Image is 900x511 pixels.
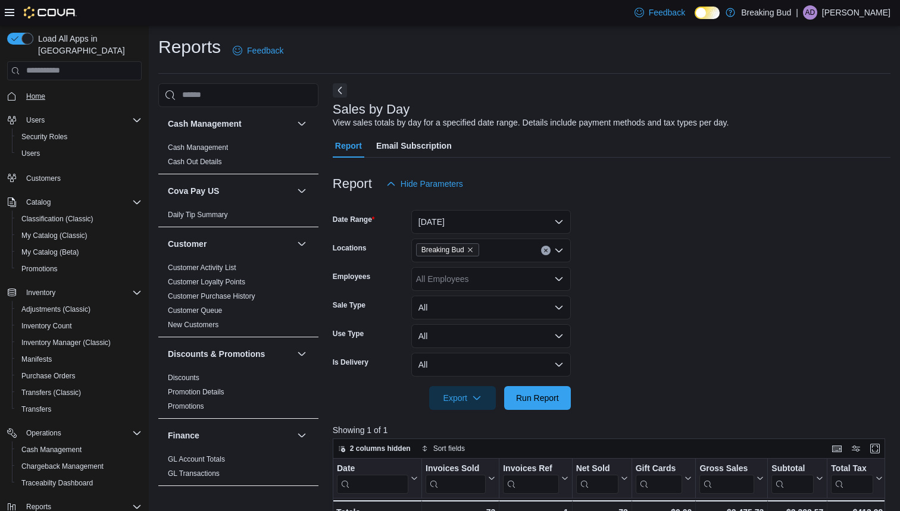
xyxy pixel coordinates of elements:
[168,388,224,396] a: Promotion Details
[295,117,309,131] button: Cash Management
[17,245,142,259] span: My Catalog (Beta)
[17,459,142,474] span: Chargeback Management
[376,134,452,158] span: Email Subscription
[17,319,77,333] a: Inventory Count
[504,386,571,410] button: Run Report
[503,463,568,494] button: Invoices Ref
[21,264,58,274] span: Promotions
[411,210,571,234] button: [DATE]
[17,262,62,276] a: Promotions
[26,115,45,125] span: Users
[21,405,51,414] span: Transfers
[17,262,142,276] span: Promotions
[158,261,318,337] div: Customer
[436,386,489,410] span: Export
[168,430,292,441] button: Finance
[17,402,142,416] span: Transfers
[12,334,146,351] button: Inventory Manager (Classic)
[17,459,108,474] a: Chargeback Management
[17,476,98,490] a: Traceabilty Dashboard
[21,321,72,331] span: Inventory Count
[426,463,486,475] div: Invoices Sold
[17,443,86,457] a: Cash Management
[168,264,236,272] a: Customer Activity List
[12,401,146,418] button: Transfers
[12,351,146,368] button: Manifests
[17,352,142,366] span: Manifests
[21,195,55,209] button: Catalog
[168,455,225,463] a: GL Account Totals
[26,197,51,207] span: Catalog
[12,384,146,401] button: Transfers (Classic)
[295,237,309,251] button: Customer
[831,463,873,494] div: Total Tax
[12,244,146,261] button: My Catalog (Beta)
[168,238,207,250] h3: Customer
[21,132,67,142] span: Security Roles
[635,463,692,494] button: Gift Cards
[831,463,873,475] div: Total Tax
[168,374,199,382] a: Discounts
[168,158,222,166] a: Cash Out Details
[803,5,817,20] div: Axiao Daniels
[17,245,84,259] a: My Catalog (Beta)
[21,113,142,127] span: Users
[830,441,844,456] button: Keyboard shortcuts
[2,112,146,128] button: Users
[433,444,465,453] span: Sort fields
[337,463,408,475] div: Date
[554,246,564,255] button: Open list of options
[168,306,222,315] a: Customer Queue
[333,272,370,281] label: Employees
[12,128,146,145] button: Security Roles
[429,386,496,410] button: Export
[17,228,142,243] span: My Catalog (Classic)
[17,212,142,226] span: Classification (Classic)
[168,292,255,300] a: Customer Purchase History
[168,278,245,286] a: Customer Loyalty Points
[21,113,49,127] button: Users
[168,469,220,478] a: GL Transactions
[503,463,558,475] div: Invoices Ref
[21,171,65,186] a: Customers
[635,463,682,494] div: Gift Card Sales
[337,463,418,494] button: Date
[426,463,495,494] button: Invoices Sold
[417,441,470,456] button: Sort fields
[333,243,367,253] label: Locations
[576,463,618,475] div: Net Sold
[401,178,463,190] span: Hide Parameters
[17,369,80,383] a: Purchase Orders
[12,475,146,491] button: Traceabilty Dashboard
[350,444,411,453] span: 2 columns hidden
[12,318,146,334] button: Inventory Count
[796,5,798,20] p: |
[158,452,318,485] div: Finance
[335,134,362,158] span: Report
[635,463,682,475] div: Gift Cards
[849,441,863,456] button: Display options
[12,145,146,162] button: Users
[382,172,468,196] button: Hide Parameters
[26,288,55,297] span: Inventory
[12,441,146,458] button: Cash Management
[699,463,754,475] div: Gross Sales
[12,301,146,318] button: Adjustments (Classic)
[12,458,146,475] button: Chargeback Management
[33,33,142,57] span: Load All Apps in [GEOGRAPHIC_DATA]
[17,336,115,350] a: Inventory Manager (Classic)
[771,463,814,475] div: Subtotal
[333,117,729,129] div: View sales totals by day for a specified date range. Details include payment methods and tax type...
[21,247,79,257] span: My Catalog (Beta)
[168,118,292,130] button: Cash Management
[516,392,559,404] span: Run Report
[21,371,76,381] span: Purchase Orders
[426,463,486,494] div: Invoices Sold
[421,244,464,256] span: Breaking Bud
[17,352,57,366] a: Manifests
[158,208,318,227] div: Cova Pay US
[168,430,199,441] h3: Finance
[541,246,551,255] button: Clear input
[21,478,93,488] span: Traceabilty Dashboard
[699,463,764,494] button: Gross Sales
